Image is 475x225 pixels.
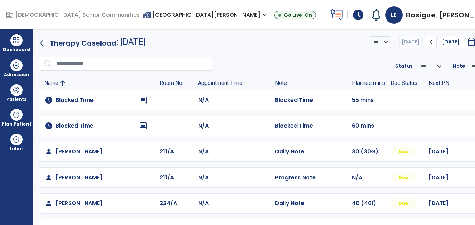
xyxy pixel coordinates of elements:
div: N/A [352,174,390,182]
div: Doc Status [391,79,429,87]
app-go-back: Therapy Caseload [39,38,116,48]
div: 55 mins [352,96,390,104]
span: Patients [6,97,26,102]
span: chevron_left [427,38,435,46]
div: 30 (30G) [352,147,390,156]
div: Blocked Time [275,96,352,104]
span: [GEOGRAPHIC_DATA][PERSON_NAME] [143,11,269,19]
span: Blocked Time [56,122,136,130]
div: Blocked Time [275,122,352,130]
span: person [45,174,53,182]
img: Icon Feedback [330,9,344,21]
span: comment [139,96,147,104]
span: Due [390,199,416,208]
span: person [45,147,53,156]
span: Due [390,147,416,156]
img: search.svg [44,60,51,67]
div: arrow_back [39,39,47,47]
div: N/A [198,122,275,130]
div: Progress Note [275,174,352,182]
img: bell.svg [371,9,382,21]
span: Dashboard [3,48,30,52]
span: comment [139,122,147,130]
label: [DATE] [442,38,466,46]
span: [PERSON_NAME] [56,174,136,182]
span: home_work [143,11,151,19]
span: Admission [4,73,29,77]
div: 40 (40I) [352,199,390,208]
span: schedule [352,9,364,21]
span: [PERSON_NAME] [56,199,136,208]
span: Appointment Time [198,79,242,87]
div: N/A [198,147,275,156]
span: Plan Patient [2,122,31,126]
div: 224/A [160,199,198,208]
h6: Therapy Caseload [50,38,116,48]
div: [DATE] [429,174,467,182]
span: [PERSON_NAME] [56,147,136,156]
span: Due [390,174,416,182]
span: expand_more [260,11,269,19]
span: arrow_upward [58,79,67,87]
label: Note [453,63,465,70]
div: 211/A [160,174,198,182]
span: schedule [45,96,53,104]
button: schedule [347,6,369,24]
span: Room No. [160,79,183,87]
div: [DATE] [429,199,467,208]
span: Labor [10,147,24,151]
div: Daily Note [275,199,352,208]
div: N/A [198,199,275,208]
label: Status [395,63,415,70]
div: [DATE] [429,147,467,156]
h7: LE [385,6,403,24]
div: 211/A [160,147,198,156]
span: Blocked Time [56,96,136,104]
div: Next PN [429,79,467,87]
input: Search Directory [56,57,208,70]
div: N/A [198,174,275,182]
span: : [DATE] [116,37,146,47]
div: N/A [198,96,275,104]
div: Daily Note [275,147,352,156]
div: 60 mins [352,122,390,130]
div: Note [275,79,352,87]
span: Name [44,79,58,87]
span: schedule [45,122,53,130]
div: Planned mins [352,79,391,87]
span: person [45,199,53,208]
